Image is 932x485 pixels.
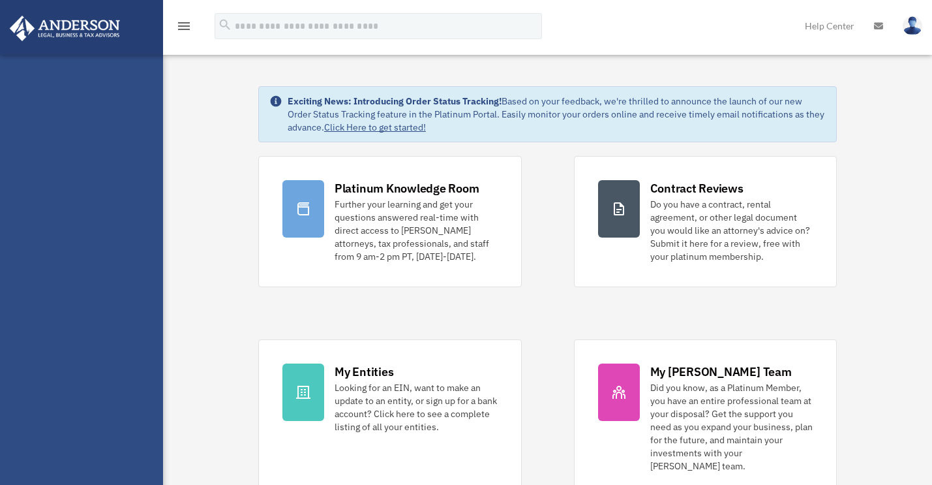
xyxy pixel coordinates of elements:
[335,364,393,380] div: My Entities
[650,381,813,473] div: Did you know, as a Platinum Member, you have an entire professional team at your disposal? Get th...
[288,95,502,107] strong: Exciting News: Introducing Order Status Tracking!
[335,198,498,263] div: Further your learning and get your questions answered real-time with direct access to [PERSON_NAM...
[258,156,522,287] a: Platinum Knowledge Room Further your learning and get your questions answered real-time with dire...
[335,381,498,433] div: Looking for an EIN, want to make an update to an entity, or sign up for a bank account? Click her...
[288,95,826,134] div: Based on your feedback, we're thrilled to announce the launch of our new Order Status Tracking fe...
[650,180,744,196] div: Contract Reviews
[324,121,426,133] a: Click Here to get started!
[6,16,124,41] img: Anderson Advisors Platinum Portal
[650,364,792,380] div: My [PERSON_NAME] Team
[218,18,232,32] i: search
[650,198,813,263] div: Do you have a contract, rental agreement, or other legal document you would like an attorney's ad...
[574,156,837,287] a: Contract Reviews Do you have a contract, rental agreement, or other legal document you would like...
[176,23,192,34] a: menu
[903,16,922,35] img: User Pic
[176,18,192,34] i: menu
[335,180,479,196] div: Platinum Knowledge Room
